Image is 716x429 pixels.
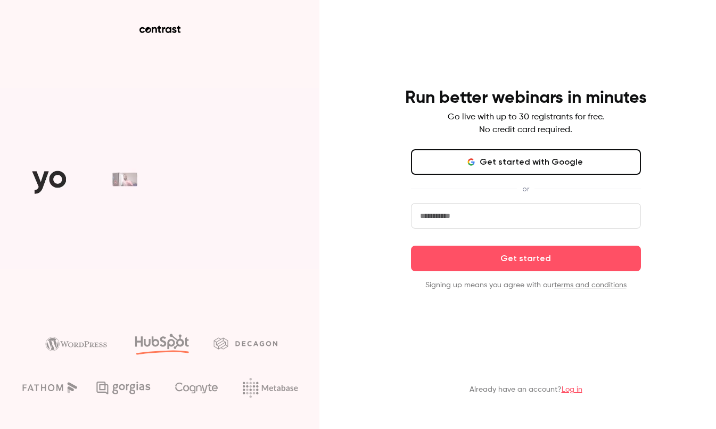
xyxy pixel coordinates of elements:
[405,87,647,109] h4: Run better webinars in minutes
[448,111,604,136] p: Go live with up to 30 registrants for free. No credit card required.
[411,246,641,271] button: Get started
[411,149,641,175] button: Get started with Google
[554,281,627,289] a: terms and conditions
[562,386,582,393] a: Log in
[517,183,534,195] span: or
[470,384,582,395] p: Already have an account?
[411,280,641,290] p: Signing up means you agree with our
[213,337,277,349] img: decagon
